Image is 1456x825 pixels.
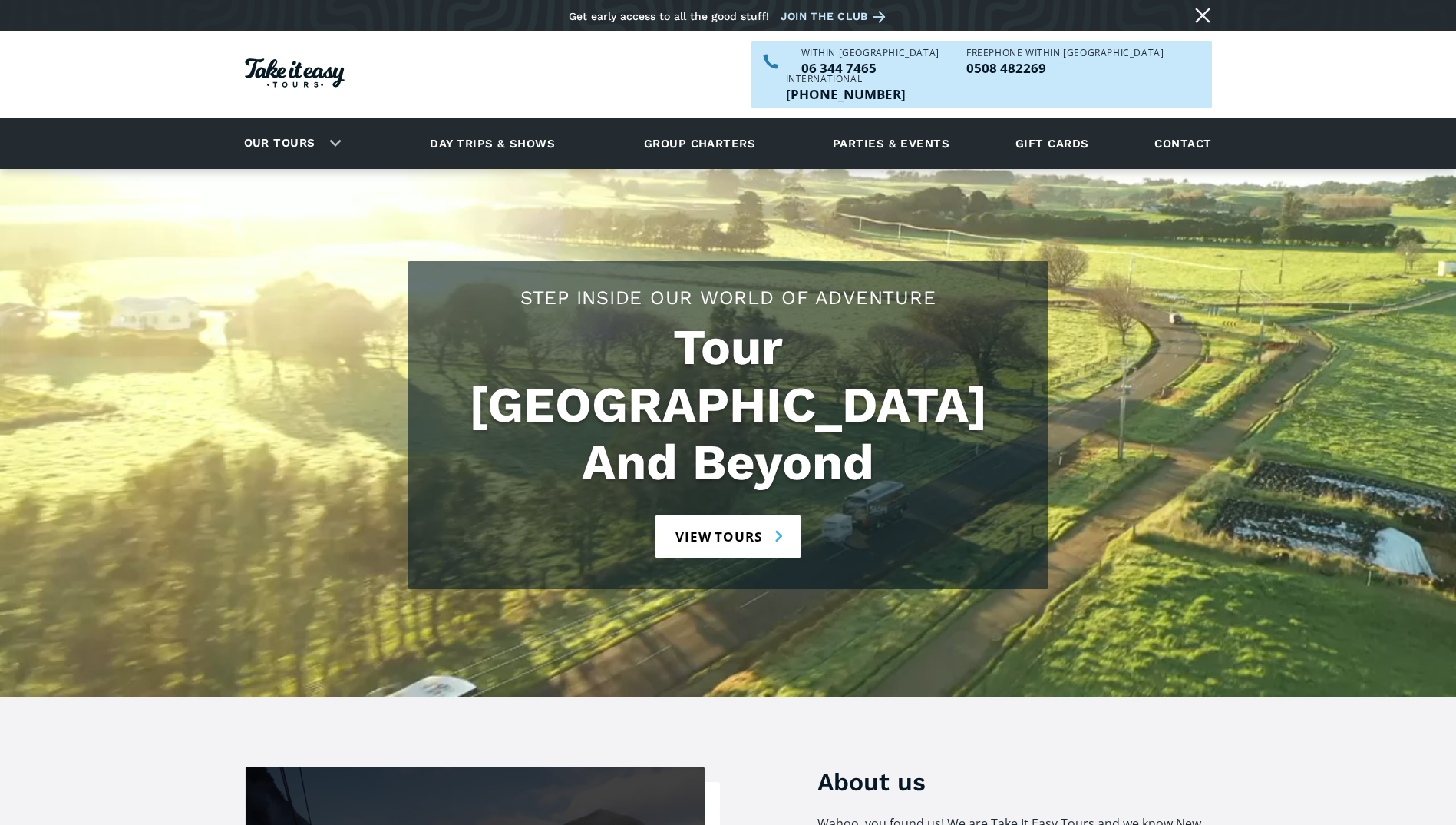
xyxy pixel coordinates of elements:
a: Contact [1147,122,1219,164]
a: Homepage [245,51,345,99]
a: Join the club [781,7,891,26]
p: 06 344 7465 [801,61,939,75]
h1: Tour [GEOGRAPHIC_DATA] And Beyond [423,319,1033,492]
a: Call us freephone within NZ on 0508482269 [966,61,1164,75]
a: Gift cards [1008,122,1097,164]
h3: About us [817,767,1211,797]
div: WITHIN [GEOGRAPHIC_DATA] [801,48,939,58]
p: 0508 482269 [966,61,1164,75]
a: Group charters [625,122,774,164]
a: Call us outside of NZ on +6463447465 [786,88,906,101]
a: Parties & events [825,122,957,164]
div: Get early access to all the good stuff! [569,10,769,22]
p: [PHONE_NUMBER] [786,88,906,101]
div: Our tours [226,122,354,164]
div: International [786,75,906,84]
a: View tours [655,515,801,558]
a: Our tours [233,125,327,161]
div: Freephone WITHIN [GEOGRAPHIC_DATA] [966,48,1164,58]
a: Close message [1190,3,1215,28]
h2: Step Inside Our World Of Adventure [423,284,1033,311]
img: Take it easy Tours logo [245,58,345,88]
a: Day trips & shows [411,122,574,164]
a: Call us within NZ on 063447465 [801,61,939,75]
